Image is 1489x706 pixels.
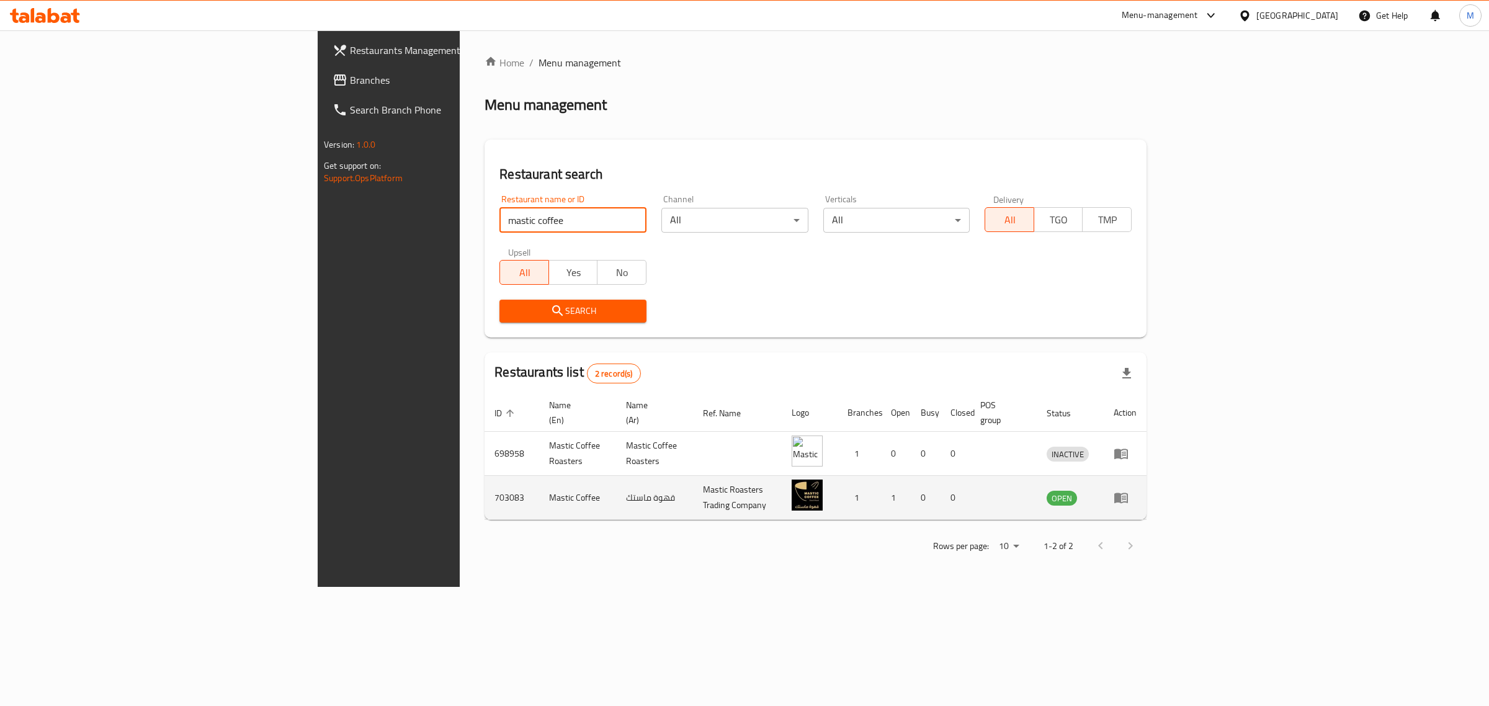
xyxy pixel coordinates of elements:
div: Export file [1112,359,1142,388]
span: Menu management [539,55,621,70]
span: INACTIVE [1047,447,1089,462]
span: No [602,264,642,282]
td: 0 [941,476,970,520]
span: Search Branch Phone [350,102,557,117]
span: Name (Ar) [626,398,678,427]
th: Closed [941,394,970,432]
span: Branches [350,73,557,87]
td: قهوة ماستك [616,476,693,520]
label: Upsell [508,248,531,256]
td: 1 [881,476,911,520]
table: enhanced table [485,394,1147,520]
span: All [505,264,544,282]
img: Mastic Coffee [792,480,823,511]
span: TMP [1088,211,1127,229]
input: Search for restaurant name or ID.. [499,208,646,233]
td: 0 [941,432,970,476]
td: 0 [881,432,911,476]
th: Busy [911,394,941,432]
th: Logo [782,394,838,432]
div: All [823,208,970,233]
a: Search Branch Phone [323,95,566,125]
span: Name (En) [549,398,601,427]
span: OPEN [1047,491,1077,506]
button: All [985,207,1034,232]
td: Mastic Coffee [539,476,616,520]
div: All [661,208,808,233]
img: Mastic Coffee Roasters [792,436,823,467]
span: Restaurants Management [350,43,557,58]
th: Action [1104,394,1147,432]
th: Branches [838,394,881,432]
button: Search [499,300,646,323]
span: Status [1047,406,1087,421]
span: ID [494,406,518,421]
td: Mastic Coffee Roasters [616,432,693,476]
button: No [597,260,646,285]
div: Rows per page: [994,537,1024,556]
span: POS group [980,398,1022,427]
button: All [499,260,549,285]
div: [GEOGRAPHIC_DATA] [1256,9,1338,22]
span: Get support on: [324,158,381,174]
span: M [1467,9,1474,22]
span: 1.0.0 [356,136,375,153]
span: Yes [554,264,593,282]
td: Mastic Roasters Trading Company [693,476,782,520]
td: 1 [838,476,881,520]
h2: Restaurant search [499,165,1132,184]
button: Yes [548,260,598,285]
span: Version: [324,136,354,153]
span: Ref. Name [703,406,757,421]
th: Open [881,394,911,432]
td: 0 [911,476,941,520]
a: Support.OpsPlatform [324,170,403,186]
span: All [990,211,1029,229]
nav: breadcrumb [485,55,1147,70]
p: 1-2 of 2 [1044,538,1073,554]
span: Search [509,303,637,319]
td: Mastic Coffee Roasters [539,432,616,476]
label: Delivery [993,195,1024,203]
button: TMP [1082,207,1132,232]
div: Total records count [587,364,641,383]
span: TGO [1039,211,1078,229]
span: 2 record(s) [588,368,640,380]
div: Menu-management [1122,8,1198,23]
td: 0 [911,432,941,476]
a: Branches [323,65,566,95]
a: Restaurants Management [323,35,566,65]
button: TGO [1034,207,1083,232]
td: 1 [838,432,881,476]
p: Rows per page: [933,538,989,554]
div: Menu [1114,446,1137,461]
h2: Restaurants list [494,363,640,383]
